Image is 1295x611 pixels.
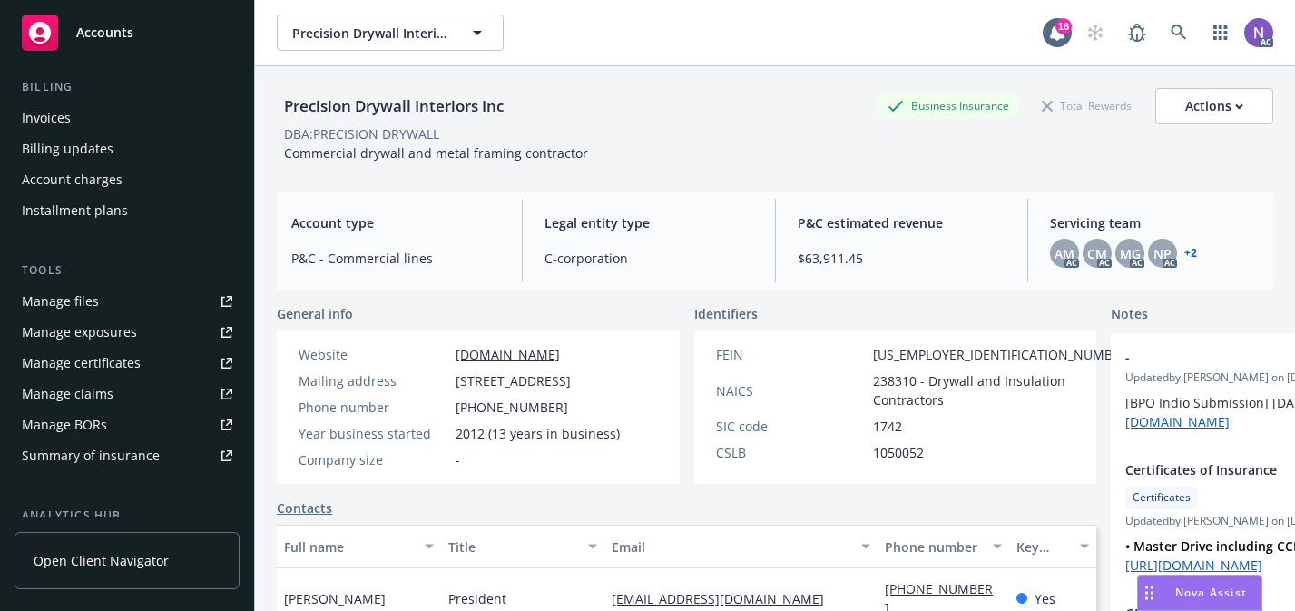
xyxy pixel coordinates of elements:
[15,7,240,58] a: Accounts
[612,537,850,557] div: Email
[1016,537,1069,557] div: Key contact
[716,417,866,436] div: SIC code
[277,15,504,51] button: Precision Drywall Interiors Inc
[277,525,441,568] button: Full name
[441,525,605,568] button: Title
[15,134,240,163] a: Billing updates
[1155,88,1273,124] button: Actions
[1244,18,1273,47] img: photo
[878,525,1008,568] button: Phone number
[873,443,924,462] span: 1050052
[15,507,240,525] div: Analytics hub
[22,196,128,225] div: Installment plans
[456,398,568,417] span: [PHONE_NUMBER]
[291,249,500,268] span: P&C - Commercial lines
[544,249,753,268] span: C-corporation
[292,24,449,43] span: Precision Drywall Interiors Inc
[694,304,758,323] span: Identifiers
[1035,589,1055,608] span: Yes
[277,94,511,118] div: Precision Drywall Interiors Inc
[15,349,240,378] a: Manage certificates
[448,537,578,557] div: Title
[1033,94,1141,117] div: Total Rewards
[716,443,866,462] div: CSLB
[22,349,141,378] div: Manage certificates
[15,261,240,280] div: Tools
[299,371,448,390] div: Mailing address
[873,417,902,436] span: 1742
[612,590,839,607] a: [EMAIL_ADDRESS][DOMAIN_NAME]
[456,346,560,363] a: [DOMAIN_NAME]
[456,450,460,469] span: -
[15,196,240,225] a: Installment plans
[15,165,240,194] a: Account charges
[22,410,107,439] div: Manage BORs
[716,381,866,400] div: NAICS
[1137,575,1262,611] button: Nova Assist
[22,318,137,347] div: Manage exposures
[1202,15,1239,51] a: Switch app
[885,537,981,557] div: Phone number
[716,345,866,364] div: FEIN
[284,124,439,143] div: DBA: PRECISION DRYWALL
[15,287,240,316] a: Manage files
[1077,15,1114,51] a: Start snowing
[1050,213,1259,232] span: Servicing team
[277,498,332,517] a: Contacts
[456,371,571,390] span: [STREET_ADDRESS]
[1125,557,1262,574] a: [URL][DOMAIN_NAME]
[15,318,240,347] a: Manage exposures
[15,103,240,133] a: Invoices
[15,379,240,409] a: Manage claims
[798,213,1006,232] span: P&C estimated revenue
[291,213,500,232] span: Account type
[873,371,1133,409] span: 238310 - Drywall and Insulation Contractors
[34,551,169,570] span: Open Client Navigator
[284,537,414,557] div: Full name
[1184,248,1197,259] a: +2
[878,94,1018,117] div: Business Insurance
[1133,489,1191,506] span: Certificates
[15,410,240,439] a: Manage BORs
[22,134,113,163] div: Billing updates
[299,345,448,364] div: Website
[1175,585,1247,600] span: Nova Assist
[1055,244,1074,263] span: AM
[299,424,448,443] div: Year business started
[22,165,123,194] div: Account charges
[1153,244,1172,263] span: NP
[1119,15,1155,51] a: Report a Bug
[448,589,506,608] span: President
[284,589,386,608] span: [PERSON_NAME]
[1120,244,1141,263] span: MG
[22,441,160,470] div: Summary of insurance
[76,25,133,40] span: Accounts
[15,78,240,96] div: Billing
[22,379,113,409] div: Manage claims
[798,249,1006,268] span: $63,911.45
[1087,244,1107,263] span: CM
[15,441,240,470] a: Summary of insurance
[1138,576,1161,610] div: Drag to move
[1111,304,1148,326] span: Notes
[1161,15,1197,51] a: Search
[22,103,71,133] div: Invoices
[1055,18,1072,34] div: 16
[277,304,353,323] span: General info
[604,525,878,568] button: Email
[284,144,588,162] span: Commercial drywall and metal framing contractor
[299,450,448,469] div: Company size
[22,287,99,316] div: Manage files
[299,398,448,417] div: Phone number
[1009,525,1096,568] button: Key contact
[1185,89,1243,123] div: Actions
[873,345,1133,364] span: [US_EMPLOYER_IDENTIFICATION_NUMBER]
[456,424,620,443] span: 2012 (13 years in business)
[544,213,753,232] span: Legal entity type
